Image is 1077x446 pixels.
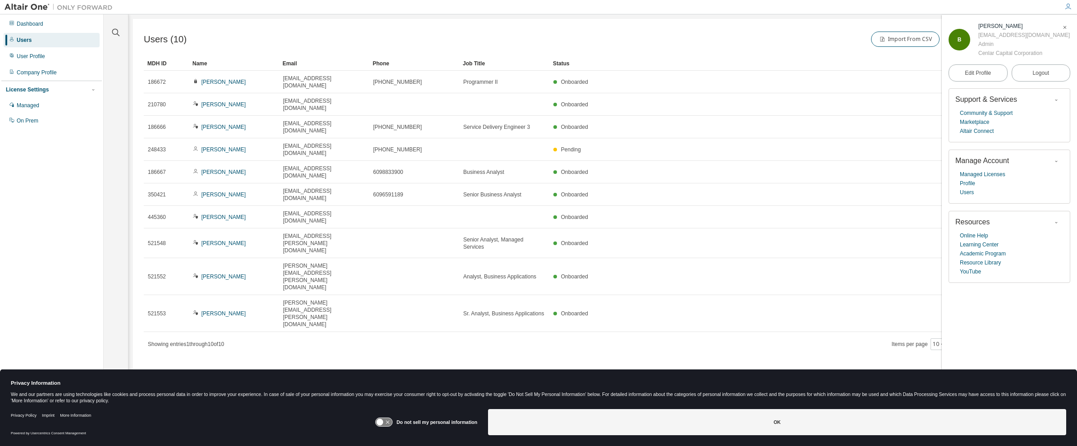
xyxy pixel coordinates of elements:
div: Managed [17,102,39,109]
a: Online Help [960,231,988,240]
div: Phone [373,56,456,71]
div: Name [192,56,275,71]
span: 186667 [148,168,166,176]
span: Support & Services [955,96,1017,103]
a: [PERSON_NAME] [201,240,246,246]
span: Pending [561,146,581,153]
span: [PHONE_NUMBER] [373,123,422,131]
a: Profile [960,179,975,188]
span: Programmer II [463,78,498,86]
a: Community & Support [960,109,1013,118]
div: Job Title [463,56,546,71]
div: Brandon Leib [978,22,1070,31]
span: Business Analyst [463,168,504,176]
span: Onboarded [561,273,588,280]
span: 521553 [148,310,166,317]
div: Email [283,56,365,71]
span: Senior Business Analyst [463,191,521,198]
span: [EMAIL_ADDRESS][DOMAIN_NAME] [283,187,365,202]
span: Senior Analyst, Managed Services [463,236,545,250]
img: Altair One [5,3,117,12]
div: Cenlar Capital Corporation [978,49,1070,58]
div: On Prem [17,117,38,124]
a: Altair Connect [960,127,994,136]
button: 10 [933,341,945,348]
span: 248433 [148,146,166,153]
span: Service Delivery Engineer 3 [463,123,530,131]
a: YouTube [960,267,981,276]
a: Resource Library [960,258,1001,267]
a: Learning Center [960,240,999,249]
div: Dashboard [17,20,43,27]
span: Onboarded [561,79,588,85]
button: Logout [1012,64,1071,82]
a: Marketplace [960,118,989,127]
span: [EMAIL_ADDRESS][DOMAIN_NAME] [283,97,365,112]
span: Onboarded [561,214,588,220]
span: 521548 [148,240,166,247]
span: [EMAIL_ADDRESS][DOMAIN_NAME] [283,120,365,134]
span: Onboarded [561,169,588,175]
a: [PERSON_NAME] [201,146,246,153]
span: [EMAIL_ADDRESS][DOMAIN_NAME] [283,210,365,224]
a: [PERSON_NAME] [201,214,246,220]
span: Onboarded [561,240,588,246]
span: 445360 [148,214,166,221]
span: 6098833900 [373,168,403,176]
span: [PERSON_NAME][EMAIL_ADDRESS][PERSON_NAME][DOMAIN_NAME] [283,299,365,328]
div: Status [553,56,1015,71]
span: Manage Account [955,157,1009,164]
a: [PERSON_NAME] [201,191,246,198]
span: B [958,36,962,43]
span: 350421 [148,191,166,198]
span: [PHONE_NUMBER] [373,146,422,153]
span: Onboarded [561,310,588,317]
button: Import From CSV [871,32,940,47]
span: Users (10) [144,34,187,45]
a: [PERSON_NAME] [201,169,246,175]
div: User Profile [17,53,45,60]
span: Showing entries 1 through 10 of 10 [148,341,224,347]
span: Sr. Analyst, Business Applications [463,310,544,317]
a: Users [960,188,974,197]
div: Users [17,36,32,44]
a: [PERSON_NAME] [201,124,246,130]
span: Resources [955,218,990,226]
span: 186672 [148,78,166,86]
a: [PERSON_NAME] [201,310,246,317]
a: [PERSON_NAME] [201,79,246,85]
span: Onboarded [561,124,588,130]
div: Admin [978,40,1070,49]
span: 521552 [148,273,166,280]
span: 186666 [148,123,166,131]
div: License Settings [6,86,49,93]
span: [EMAIL_ADDRESS][DOMAIN_NAME] [283,165,365,179]
span: Analyst, Business Applications [463,273,536,280]
a: Academic Program [960,249,1006,258]
span: Items per page [892,338,947,350]
span: Onboarded [561,101,588,108]
div: Company Profile [17,69,57,76]
span: Logout [1032,68,1049,77]
span: [EMAIL_ADDRESS][DOMAIN_NAME] [283,75,365,89]
span: [PHONE_NUMBER] [373,78,422,86]
div: MDH ID [147,56,185,71]
a: Managed Licenses [960,170,1005,179]
span: Onboarded [561,191,588,198]
a: [PERSON_NAME] [201,101,246,108]
span: [EMAIL_ADDRESS][DOMAIN_NAME] [283,142,365,157]
span: 6096591189 [373,191,403,198]
span: [PERSON_NAME][EMAIL_ADDRESS][PERSON_NAME][DOMAIN_NAME] [283,262,365,291]
span: [EMAIL_ADDRESS][PERSON_NAME][DOMAIN_NAME] [283,232,365,254]
a: Edit Profile [949,64,1008,82]
a: [PERSON_NAME] [201,273,246,280]
span: Edit Profile [965,69,991,77]
div: [EMAIL_ADDRESS][DOMAIN_NAME] [978,31,1070,40]
span: 210780 [148,101,166,108]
